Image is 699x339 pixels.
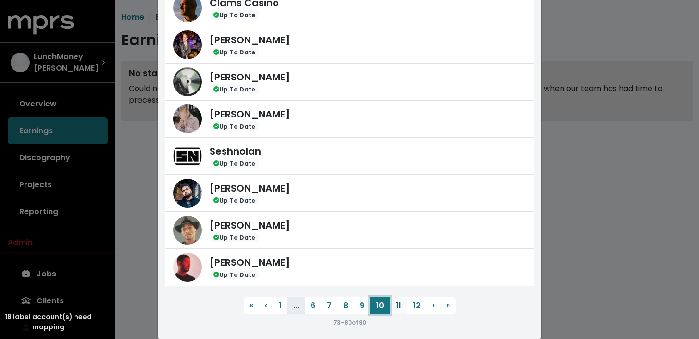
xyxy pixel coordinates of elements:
span: « [250,300,253,311]
span: Up To Date [210,196,259,206]
button: 11 [390,297,407,314]
span: [PERSON_NAME] [210,107,290,121]
img: Ike Beatz [173,67,202,96]
span: [PERSON_NAME] [210,182,290,195]
span: Up To Date [210,84,259,94]
span: [PERSON_NAME] [210,33,290,47]
a: Richie Souf[PERSON_NAME]Up To Date [165,101,534,138]
span: Up To Date [210,270,259,280]
span: ‹ [265,300,267,311]
span: Up To Date [210,158,259,169]
span: » [446,300,450,311]
button: 10 [370,297,390,314]
button: 8 [337,297,354,314]
img: Seshnolan [173,142,202,170]
img: Richie Souf [173,104,202,133]
span: › [432,300,435,311]
img: Pharrell Williams [173,216,202,245]
span: Up To Date [210,121,259,131]
span: Up To Date [210,233,259,243]
button: 1 [273,297,287,314]
span: [PERSON_NAME] [210,70,290,84]
a: Pharrell Williams[PERSON_NAME]Up To Date [165,212,534,249]
button: 6 [305,297,321,314]
a: Ike Beatz[PERSON_NAME]Up To Date [165,64,534,101]
img: Rami Dawod [173,253,202,282]
img: Yung Lan [173,179,202,208]
span: Up To Date [210,10,259,20]
a: SeshnolanSeshnolanUp To Date [165,138,534,175]
small: 73 - 80 of 90 [333,318,366,326]
a: Andrew Dawson[PERSON_NAME]Up To Date [165,26,534,64]
button: 9 [354,297,370,314]
img: Andrew Dawson [173,30,202,59]
button: 12 [407,297,426,314]
a: Rami Dawod[PERSON_NAME]Up To Date [165,249,534,286]
span: Seshnolan [210,144,261,158]
span: [PERSON_NAME] [210,256,290,269]
a: Yung Lan[PERSON_NAME]Up To Date [165,175,534,212]
span: Up To Date [210,47,259,57]
span: [PERSON_NAME] [210,219,290,232]
button: 7 [321,297,337,314]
